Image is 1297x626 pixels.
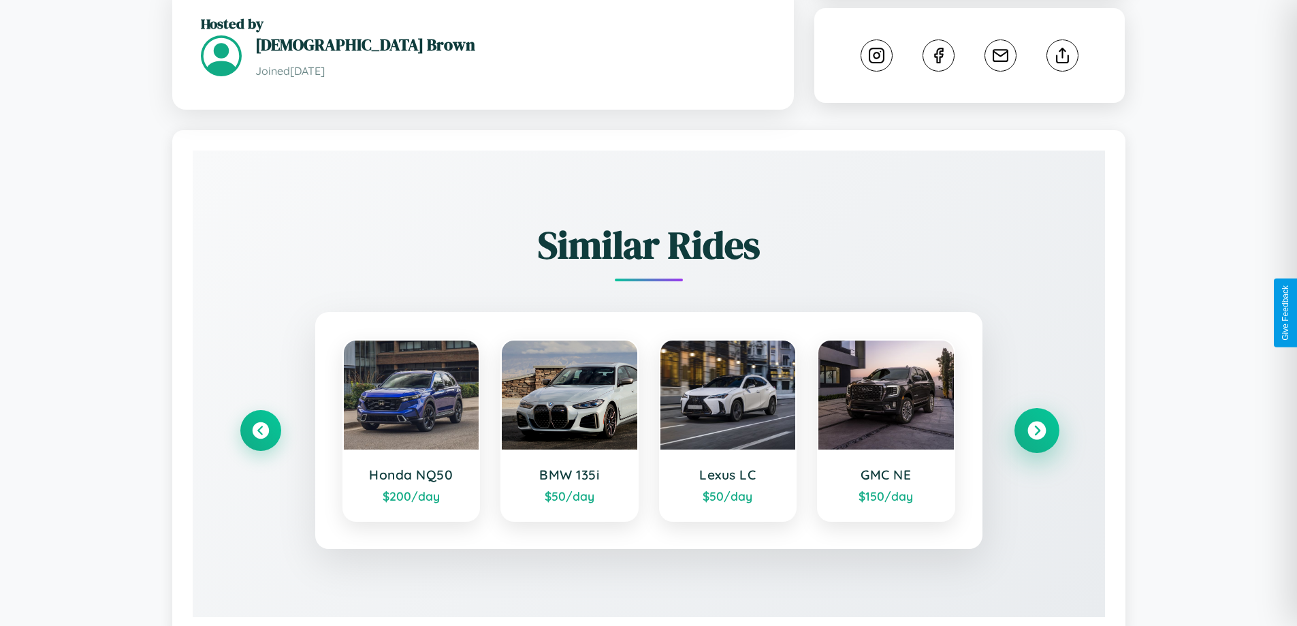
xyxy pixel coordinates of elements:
[674,467,782,483] h3: Lexus LC
[817,339,955,522] a: GMC NE$150/day
[201,14,765,33] h2: Hosted by
[832,467,940,483] h3: GMC NE
[357,467,466,483] h3: Honda NQ50
[515,467,624,483] h3: BMW 135i
[832,488,940,503] div: $ 150 /day
[255,33,765,56] h3: [DEMOGRAPHIC_DATA] Brown
[255,61,765,81] p: Joined [DATE]
[342,339,481,522] a: Honda NQ50$200/day
[240,219,1057,271] h2: Similar Rides
[357,488,466,503] div: $ 200 /day
[674,488,782,503] div: $ 50 /day
[515,488,624,503] div: $ 50 /day
[659,339,797,522] a: Lexus LC$50/day
[1281,285,1290,341] div: Give Feedback
[500,339,639,522] a: BMW 135i$50/day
